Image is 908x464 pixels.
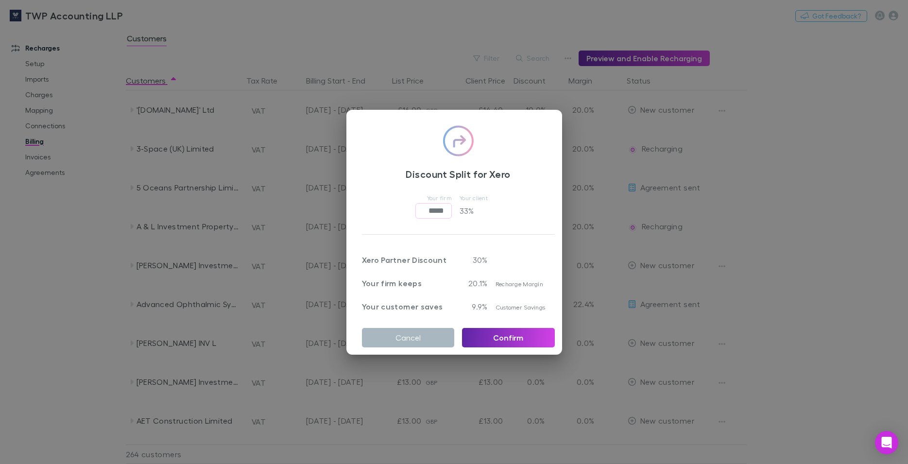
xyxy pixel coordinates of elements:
span: Recharge Margin [496,280,543,288]
p: 30 % [462,254,488,266]
button: Confirm [462,328,555,347]
img: checkmark [443,125,474,156]
span: Customer Savings [496,304,545,311]
p: Your customer saves [362,301,455,312]
p: 33 % [460,203,498,219]
p: 20.1% [462,277,488,289]
span: Your client [460,194,488,202]
button: Cancel [362,328,455,347]
p: Xero Partner Discount [362,254,455,266]
p: Your firm keeps [362,277,455,289]
h3: Discount Split for Xero [362,168,555,180]
span: Your firm [427,194,452,202]
p: 9.9% [462,301,488,312]
div: Open Intercom Messenger [875,431,898,454]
